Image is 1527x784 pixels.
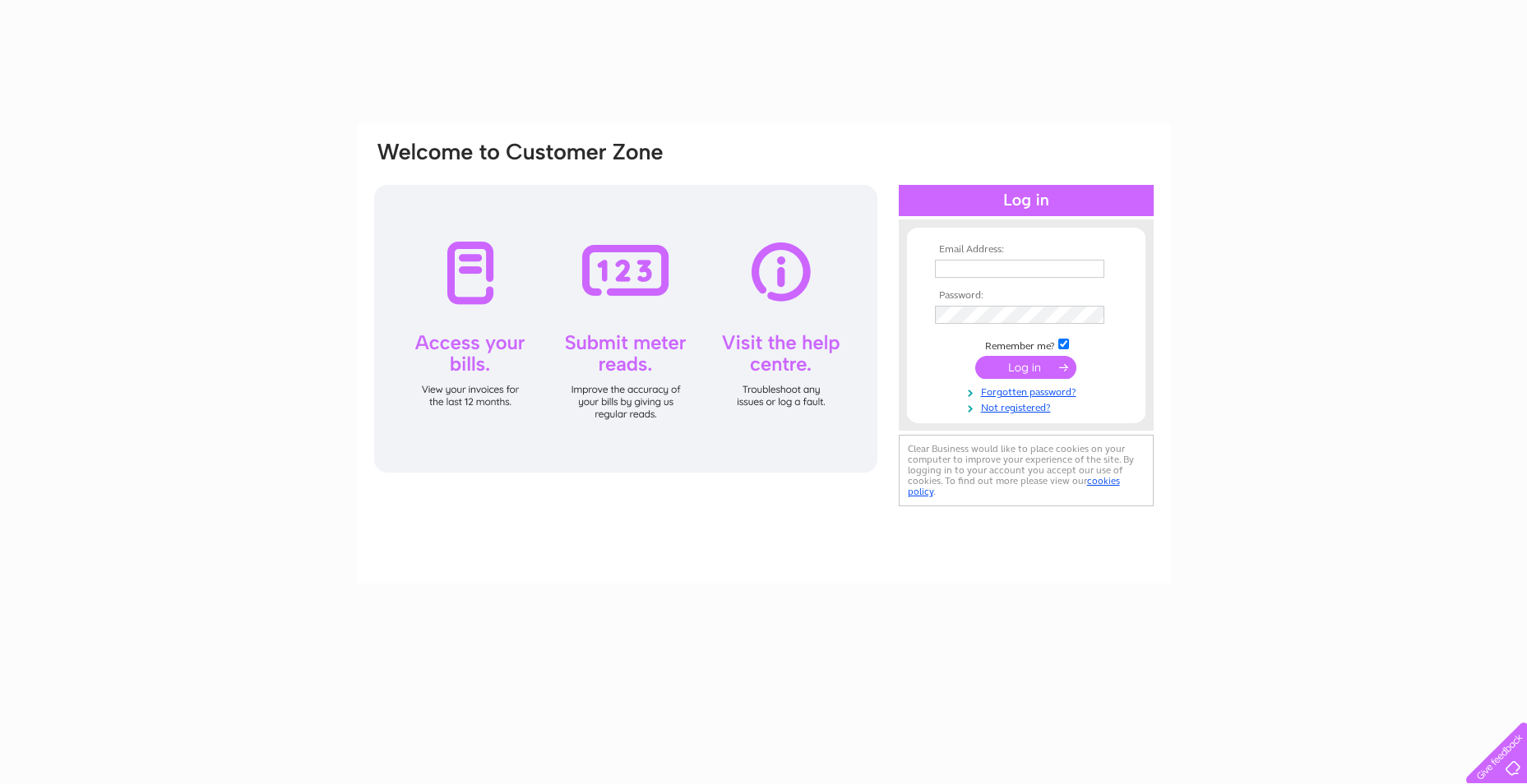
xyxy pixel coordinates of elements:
[899,435,1154,506] div: Clear Business would like to place cookies on your computer to improve your experience of the sit...
[931,336,1122,353] td: Remember me?
[931,290,1122,302] th: Password:
[935,399,1122,414] a: Not registered?
[931,244,1122,256] th: Email Address:
[975,356,1076,379] input: Submit
[908,475,1120,497] a: cookies policy
[935,383,1122,399] a: Forgotten password?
